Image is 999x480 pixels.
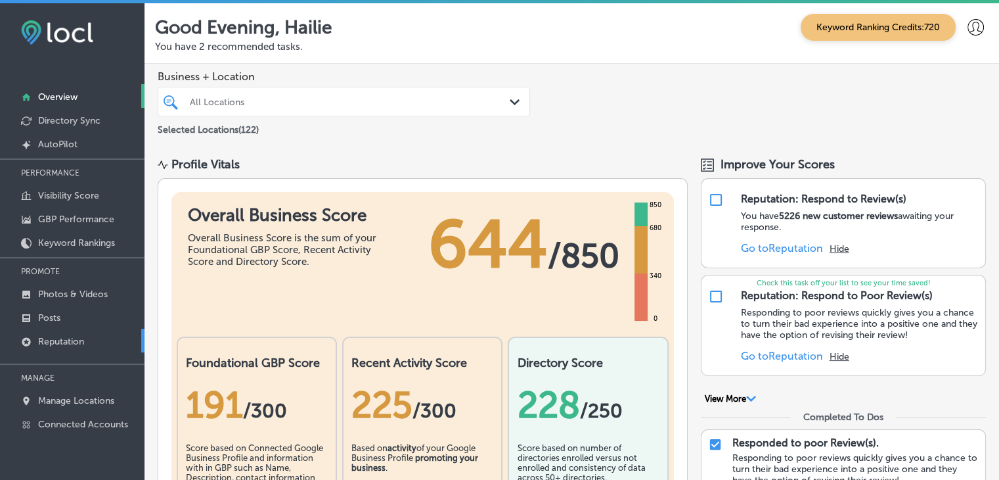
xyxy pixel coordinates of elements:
div: Keywords by Traffic [145,78,221,86]
p: Visibility Score [38,190,99,201]
div: Profile Vitals [171,157,240,172]
p: Responded to poor Review(s). [732,437,879,449]
p: AutoPilot [38,139,78,150]
div: Domain: [DOMAIN_NAME] [34,34,144,45]
span: / 300 [243,399,287,423]
b: activity [388,443,416,453]
span: 644 [428,205,548,284]
b: promoting your business [351,453,478,473]
h2: Recent Activity Score [351,356,493,370]
div: Reputation: Respond to Review(s) [741,193,906,205]
div: 850 [647,200,664,210]
h1: Overall Business Score [188,205,385,226]
span: / 850 [548,236,619,276]
p: Selected Locations ( 122 ) [158,119,259,135]
h2: Foundational GBP Score [186,356,328,370]
span: Improve Your Scores [721,157,835,172]
p: Directory Sync [38,115,100,126]
button: Hide [830,243,849,254]
strong: 5226 new customer reviews [779,210,898,222]
span: Keyword Ranking Credits: 720 [801,14,956,41]
a: Go toReputation [741,242,823,254]
button: View More [701,393,761,405]
div: Domain Overview [50,78,118,86]
div: 340 [647,271,664,281]
a: Go toReputation [741,350,823,362]
img: website_grey.svg [21,34,32,45]
h2: Directory Score [517,356,659,370]
div: 0 [651,314,660,324]
div: All Locations [190,96,511,107]
p: Posts [38,312,60,324]
p: Manage Locations [38,395,114,406]
img: fda3e92497d09a02dc62c9cd864e3231.png [21,20,93,45]
p: Connected Accounts [38,419,128,430]
p: Check this task off your list to see your time saved! [701,279,985,287]
p: GBP Performance [38,214,114,225]
img: tab_keywords_by_traffic_grey.svg [131,76,141,87]
div: 191 [186,383,328,427]
p: Overview [38,91,78,103]
p: Keyword Rankings [38,237,115,249]
div: 225 [351,383,493,427]
p: Good Evening, Hailie [155,16,332,38]
p: Reputation [38,336,84,347]
div: v 4.0.25 [37,21,64,32]
button: Hide [830,351,849,362]
div: 680 [647,223,664,233]
div: 228 [517,383,659,427]
span: /250 [579,399,622,423]
p: Photos & Videos [38,289,108,300]
p: You have awaiting your response. [741,210,979,233]
img: tab_domain_overview_orange.svg [35,76,46,87]
div: Overall Business Score is the sum of your Foundational GBP Score, Recent Activity Score and Direc... [188,232,385,268]
div: Reputation: Respond to Poor Review(s) [741,289,933,302]
span: Business + Location [158,70,530,83]
p: Responding to poor reviews quickly gives you a chance to turn their bad experience into a positiv... [741,307,979,341]
div: Completed To Dos [803,412,883,423]
p: You have 2 recommended tasks. [155,41,988,53]
span: /300 [412,399,456,423]
img: logo_orange.svg [21,21,32,32]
